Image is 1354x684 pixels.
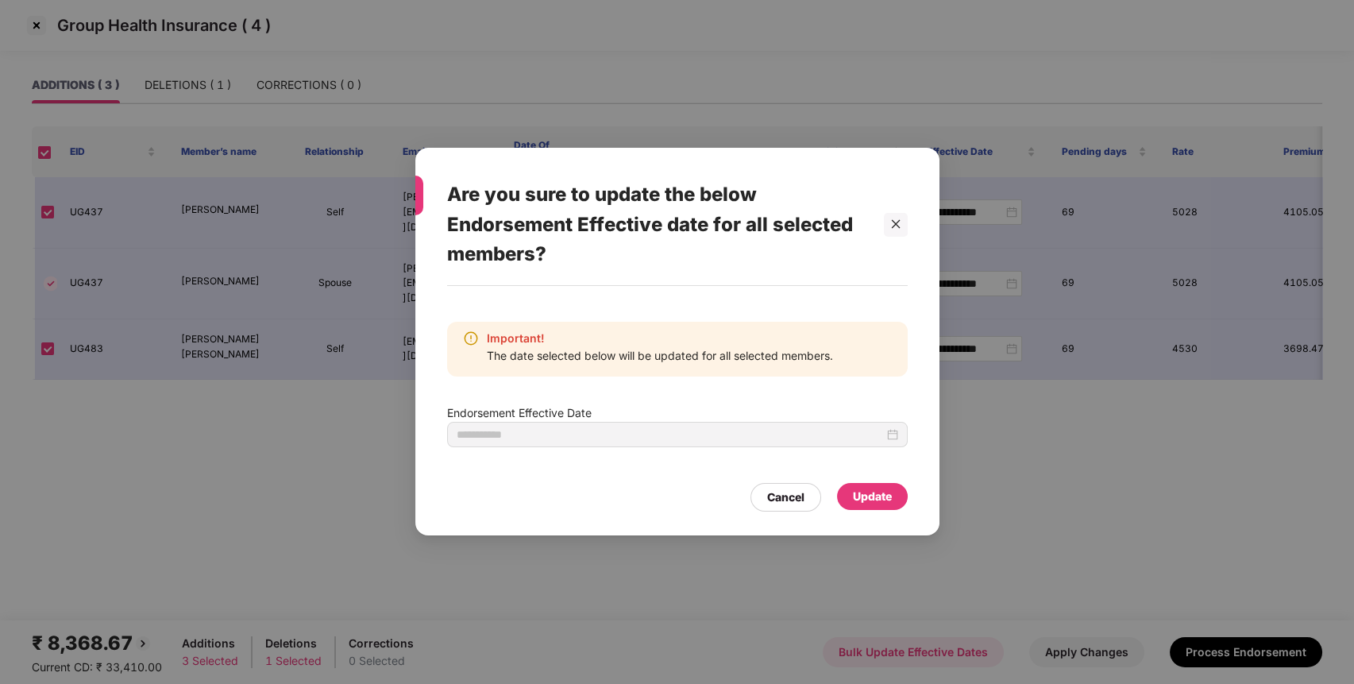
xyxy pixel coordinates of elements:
p: The date selected below will be updated for all selected members. [463,348,900,365]
div: Are you sure to update the below Endorsement Effective date for all selected members? [447,164,870,285]
span: close [889,219,901,230]
div: Cancel [767,489,804,507]
span: Endorsement Effective Date [447,405,908,423]
span: Important! [479,330,545,348]
img: svg+xml;base64,PHN2ZyBpZD0iV2FybmluZ18tXzIweDIwIiBkYXRhLW5hbWU9Ildhcm5pbmcgLSAyMHgyMCIgeG1sbnM9Im... [463,331,479,347]
div: Update [853,489,892,506]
